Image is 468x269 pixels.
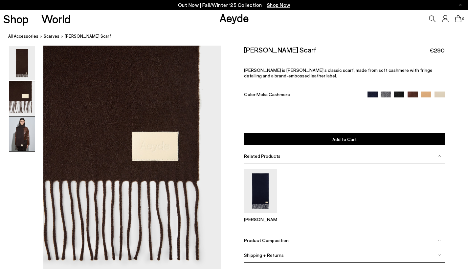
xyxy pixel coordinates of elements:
[41,13,71,25] a: World
[219,11,249,25] a: Aeyde
[244,133,444,145] button: Add to Cart
[438,254,441,257] img: svg%3E
[244,217,277,222] p: [PERSON_NAME]
[244,208,277,222] a: Bela Cashmere Scarf [PERSON_NAME]
[44,33,59,40] a: scarves
[3,13,29,25] a: Shop
[44,33,59,39] span: scarves
[438,154,441,157] img: svg%3E
[8,33,38,40] a: All Accessories
[244,67,444,78] p: [PERSON_NAME] is [PERSON_NAME]'s classic scarf, made from soft cashmere with fringe detailing and...
[244,153,280,159] span: Related Products
[267,2,290,8] span: Navigate to /collections/new-in
[455,15,461,22] a: 0
[65,33,111,40] span: [PERSON_NAME] Scarf
[430,46,445,54] span: €290
[461,17,465,21] span: 0
[332,136,357,142] span: Add to Cart
[9,46,35,80] img: Bela Cashmere Scarf - Image 1
[9,117,35,151] img: Bela Cashmere Scarf - Image 3
[438,239,441,242] img: svg%3E
[244,252,284,258] span: Shipping + Returns
[244,46,316,54] h2: [PERSON_NAME] Scarf
[244,92,361,99] div: Color:
[244,169,277,213] img: Bela Cashmere Scarf
[9,81,35,116] img: Bela Cashmere Scarf - Image 2
[256,92,290,97] span: Moka Cashmere
[8,28,468,46] nav: breadcrumb
[244,238,289,243] span: Product Composition
[178,1,290,9] p: Out Now | Fall/Winter ‘25 Collection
